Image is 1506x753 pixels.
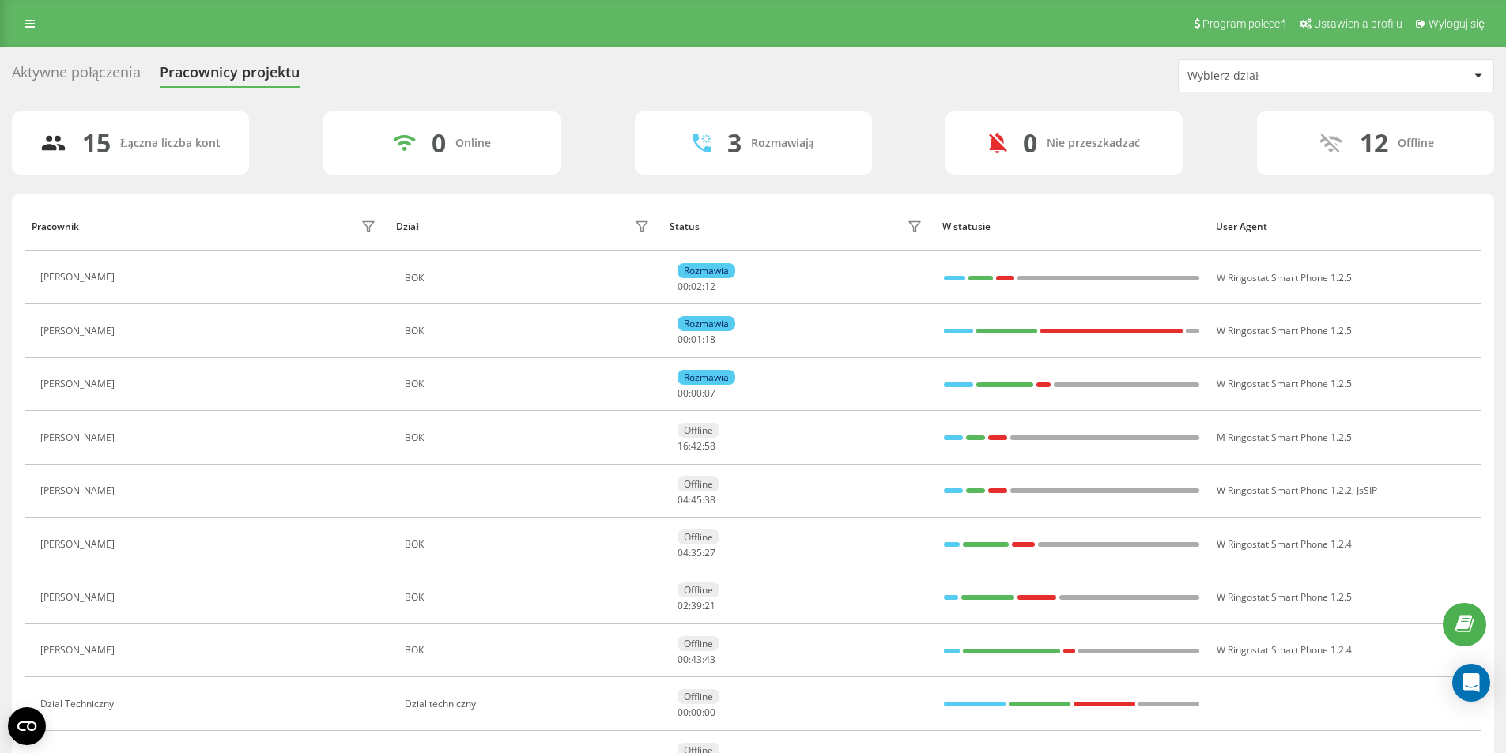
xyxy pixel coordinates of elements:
span: 02 [678,599,689,612]
div: BOK [405,273,654,284]
span: 16 [678,439,689,453]
span: 00 [678,653,689,666]
span: 04 [678,493,689,506]
div: Rozmawia [678,263,735,278]
div: [PERSON_NAME] [40,326,119,337]
span: M Ringostat Smart Phone 1.2.5 [1217,431,1352,444]
span: 00 [678,333,689,346]
div: 0 [1023,128,1037,158]
span: 00 [691,706,702,719]
div: : : [678,281,715,292]
div: Łączna liczba kont [120,137,220,150]
div: Status [670,221,700,232]
span: 02 [691,280,702,293]
div: Aktywne połączenia [12,64,141,88]
span: 00 [678,706,689,719]
div: BOK [405,326,654,337]
div: Rozmawiają [751,137,814,150]
span: 43 [691,653,702,666]
span: JsSIP [1357,484,1377,497]
div: BOK [405,539,654,550]
div: : : [678,388,715,399]
div: Nie przeszkadzać [1047,137,1140,150]
span: Program poleceń [1202,17,1286,30]
div: 3 [727,128,742,158]
span: 00 [691,386,702,400]
div: : : [678,548,715,559]
span: W Ringostat Smart Phone 1.2.5 [1217,324,1352,337]
span: 27 [704,546,715,559]
div: 15 [82,128,111,158]
div: 0 [432,128,446,158]
div: : : [678,441,715,452]
div: [PERSON_NAME] [40,378,119,390]
div: Offline [1398,137,1434,150]
div: : : [678,495,715,506]
div: Offline [678,476,719,491]
span: 00 [678,280,689,293]
div: Dział [396,221,418,232]
div: Offline [678,529,719,544]
div: Rozmawia [678,316,735,331]
div: User Agent [1216,221,1474,232]
span: 42 [691,439,702,453]
span: W Ringostat Smart Phone 1.2.2 [1217,484,1352,497]
span: 12 [704,280,715,293]
span: 01 [691,333,702,346]
span: Wyloguj się [1429,17,1485,30]
span: 04 [678,546,689,559]
div: 12 [1360,128,1388,158]
div: Pracownicy projektu [160,64,300,88]
span: Ustawienia profilu [1314,17,1402,30]
span: 07 [704,386,715,400]
div: : : [678,654,715,665]
div: Dzial Techniczny [40,698,118,710]
div: BOK [405,378,654,390]
div: [PERSON_NAME] [40,645,119,656]
span: W Ringostat Smart Phone 1.2.4 [1217,537,1352,551]
div: BOK [405,432,654,443]
div: [PERSON_NAME] [40,272,119,283]
div: [PERSON_NAME] [40,592,119,603]
span: W Ringostat Smart Phone 1.2.5 [1217,590,1352,604]
div: Offline [678,423,719,438]
div: Offline [678,582,719,597]
span: 58 [704,439,715,453]
div: Rozmawia [678,370,735,385]
span: 00 [678,386,689,400]
div: : : [678,707,715,718]
div: : : [678,334,715,345]
div: Offline [678,636,719,651]
div: BOK [405,645,654,656]
div: [PERSON_NAME] [40,432,119,443]
div: Offline [678,689,719,704]
span: 43 [704,653,715,666]
span: 39 [691,599,702,612]
span: W Ringostat Smart Phone 1.2.5 [1217,271,1352,284]
div: [PERSON_NAME] [40,485,119,496]
div: Online [455,137,491,150]
span: 35 [691,546,702,559]
div: Open Intercom Messenger [1452,664,1490,702]
button: Open CMP widget [8,707,46,745]
span: 38 [704,493,715,506]
div: Dzial techniczny [405,698,654,710]
div: [PERSON_NAME] [40,539,119,550]
div: Wybierz dział [1187,70,1376,83]
span: 45 [691,493,702,506]
span: 21 [704,599,715,612]
span: W Ringostat Smart Phone 1.2.5 [1217,377,1352,390]
div: Pracownik [32,221,79,232]
span: 18 [704,333,715,346]
div: : : [678,601,715,612]
div: W statusie [942,221,1201,232]
span: W Ringostat Smart Phone 1.2.4 [1217,643,1352,657]
div: BOK [405,592,654,603]
span: 00 [704,706,715,719]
